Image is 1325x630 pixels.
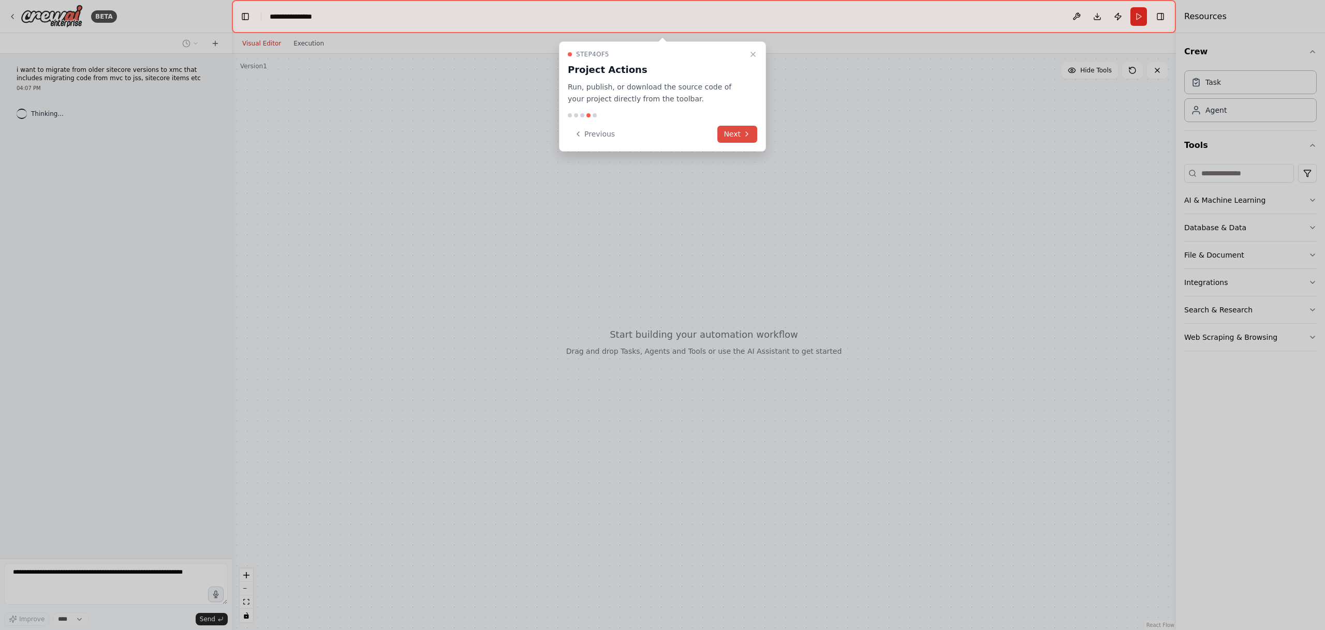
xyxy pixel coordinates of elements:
[568,63,745,77] h3: Project Actions
[568,81,745,105] p: Run, publish, or download the source code of your project directly from the toolbar.
[238,9,253,24] button: Hide left sidebar
[717,126,757,143] button: Next
[568,126,621,143] button: Previous
[747,48,759,61] button: Close walkthrough
[576,50,609,58] span: Step 4 of 5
